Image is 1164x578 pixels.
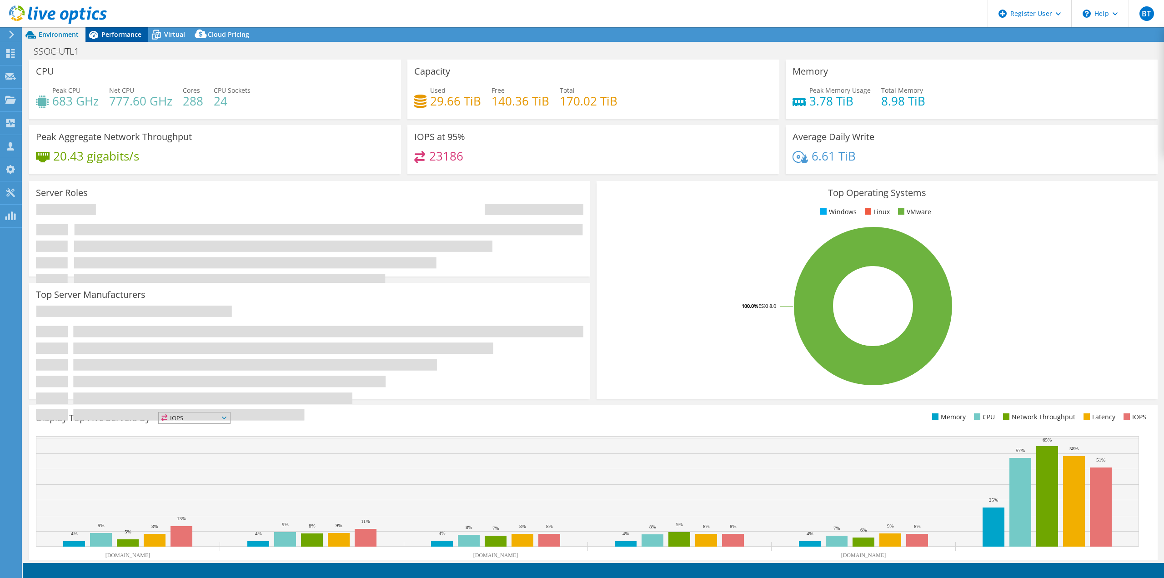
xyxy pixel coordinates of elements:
[622,531,629,536] text: 4%
[109,96,172,106] h4: 777.60 GHz
[676,522,683,527] text: 9%
[177,516,186,521] text: 13%
[887,523,894,528] text: 9%
[36,188,88,198] h3: Server Roles
[125,529,131,534] text: 5%
[809,96,871,106] h4: 3.78 TiB
[492,525,499,531] text: 7%
[52,86,80,95] span: Peak CPU
[101,30,141,39] span: Performance
[255,531,262,536] text: 4%
[430,96,481,106] h4: 29.66 TiB
[164,30,185,39] span: Virtual
[309,523,316,528] text: 8%
[930,412,966,422] li: Memory
[30,46,93,56] h1: SSOC-UTL1
[71,531,78,536] text: 4%
[519,523,526,529] text: 8%
[989,497,998,503] text: 25%
[151,523,158,529] text: 8%
[560,86,575,95] span: Total
[793,132,874,142] h3: Average Daily Write
[36,290,145,300] h3: Top Server Manufacturers
[105,552,151,558] text: [DOMAIN_NAME]
[53,151,139,161] h4: 20.43 gigabits/s
[1016,447,1025,453] text: 57%
[863,207,890,217] li: Linux
[1121,412,1146,422] li: IOPS
[793,66,828,76] h3: Memory
[758,302,776,309] tspan: ESXi 8.0
[466,524,472,530] text: 8%
[430,86,446,95] span: Used
[896,207,931,217] li: VMware
[492,96,549,106] h4: 140.36 TiB
[881,86,923,95] span: Total Memory
[98,523,105,528] text: 9%
[1139,6,1154,21] span: BT
[914,523,921,529] text: 8%
[742,302,758,309] tspan: 100.0%
[1069,446,1079,451] text: 58%
[809,86,871,95] span: Peak Memory Usage
[439,530,446,536] text: 4%
[183,86,200,95] span: Cores
[52,96,99,106] h4: 683 GHz
[881,96,925,106] h4: 8.98 TiB
[560,96,617,106] h4: 170.02 TiB
[841,552,886,558] text: [DOMAIN_NAME]
[473,552,518,558] text: [DOMAIN_NAME]
[214,96,251,106] h4: 24
[546,523,553,529] text: 8%
[1043,437,1052,442] text: 65%
[833,525,840,531] text: 7%
[36,66,54,76] h3: CPU
[603,188,1151,198] h3: Top Operating Systems
[414,132,465,142] h3: IOPS at 95%
[703,523,710,529] text: 8%
[183,96,203,106] h4: 288
[972,412,995,422] li: CPU
[818,207,857,217] li: Windows
[649,524,656,529] text: 8%
[429,151,463,161] h4: 23186
[807,531,813,536] text: 4%
[1096,457,1105,462] text: 51%
[36,132,192,142] h3: Peak Aggregate Network Throughput
[361,518,370,524] text: 11%
[1001,412,1075,422] li: Network Throughput
[282,522,289,527] text: 9%
[414,66,450,76] h3: Capacity
[860,527,867,533] text: 6%
[159,412,230,423] span: IOPS
[214,86,251,95] span: CPU Sockets
[492,86,505,95] span: Free
[1083,10,1091,18] svg: \n
[109,86,134,95] span: Net CPU
[336,523,342,528] text: 9%
[812,151,856,161] h4: 6.61 TiB
[730,523,737,529] text: 8%
[39,30,79,39] span: Environment
[1081,412,1115,422] li: Latency
[208,30,249,39] span: Cloud Pricing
